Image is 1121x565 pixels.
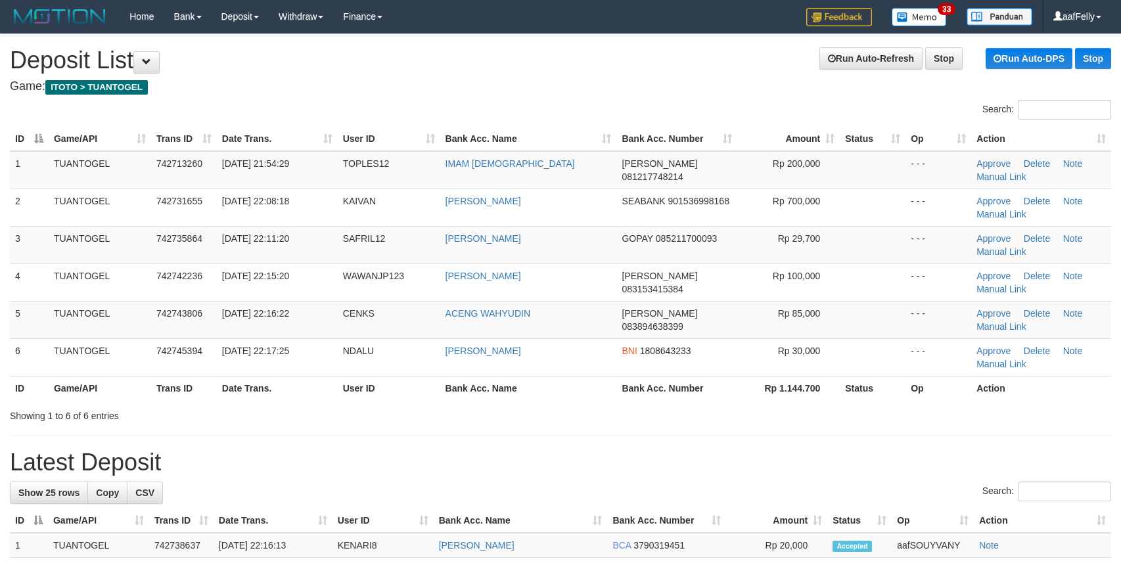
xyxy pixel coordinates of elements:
[18,487,80,498] span: Show 25 rows
[222,346,289,356] span: [DATE] 22:17:25
[892,533,974,558] td: aafSOUYVANY
[214,508,332,533] th: Date Trans.: activate to sort column ascending
[156,158,202,169] span: 742713260
[976,359,1026,369] a: Manual Link
[222,308,289,319] span: [DATE] 22:16:22
[622,284,683,294] span: Copy 083153415384 to clipboard
[446,271,521,281] a: [PERSON_NAME]
[151,127,217,151] th: Trans ID: activate to sort column ascending
[633,540,685,551] span: Copy 3790319451 to clipboard
[1024,346,1050,356] a: Delete
[976,158,1011,169] a: Approve
[96,487,119,498] span: Copy
[976,233,1011,244] a: Approve
[726,533,827,558] td: Rp 20,000
[1024,271,1050,281] a: Delete
[222,233,289,244] span: [DATE] 22:11:20
[976,209,1026,219] a: Manual Link
[10,7,110,26] img: MOTION_logo.png
[622,196,665,206] span: SEABANK
[640,346,691,356] span: Copy 1808643233 to clipboard
[49,189,151,226] td: TUANTOGEL
[1063,346,1083,356] a: Note
[892,508,974,533] th: Op: activate to sort column ascending
[1063,308,1083,319] a: Note
[622,346,637,356] span: BNI
[1024,233,1050,244] a: Delete
[156,346,202,356] span: 742745394
[622,171,683,182] span: Copy 081217748214 to clipboard
[1018,482,1111,501] input: Search:
[1063,271,1083,281] a: Note
[971,127,1111,151] th: Action: activate to sort column ascending
[10,482,88,504] a: Show 25 rows
[622,233,652,244] span: GOPAY
[986,48,1072,69] a: Run Auto-DPS
[10,80,1111,93] h4: Game:
[156,271,202,281] span: 742742236
[905,226,971,263] td: - - -
[338,127,440,151] th: User ID: activate to sort column ascending
[332,508,434,533] th: User ID: activate to sort column ascending
[976,284,1026,294] a: Manual Link
[976,246,1026,257] a: Manual Link
[833,541,872,552] span: Accepted
[905,151,971,189] td: - - -
[332,533,434,558] td: KENARI8
[622,271,697,281] span: [PERSON_NAME]
[967,8,1032,26] img: panduan.png
[905,301,971,338] td: - - -
[440,127,617,151] th: Bank Acc. Name: activate to sort column ascending
[905,189,971,226] td: - - -
[737,127,840,151] th: Amount: activate to sort column ascending
[840,376,905,400] th: Status
[156,196,202,206] span: 742731655
[1024,308,1050,319] a: Delete
[622,321,683,332] span: Copy 083894638399 to clipboard
[656,233,717,244] span: Copy 085211700093 to clipboard
[976,346,1011,356] a: Approve
[343,196,376,206] span: KAIVAN
[10,338,49,376] td: 6
[773,158,820,169] span: Rp 200,000
[222,158,289,169] span: [DATE] 21:54:29
[10,301,49,338] td: 5
[10,376,49,400] th: ID
[827,508,892,533] th: Status: activate to sort column ascending
[343,233,386,244] span: SAFRIL12
[10,226,49,263] td: 3
[446,233,521,244] a: [PERSON_NAME]
[737,376,840,400] th: Rp 1.144.700
[778,346,821,356] span: Rp 30,000
[439,540,515,551] a: [PERSON_NAME]
[726,508,827,533] th: Amount: activate to sort column ascending
[156,233,202,244] span: 742735864
[10,533,48,558] td: 1
[49,338,151,376] td: TUANTOGEL
[156,308,202,319] span: 742743806
[446,196,521,206] a: [PERSON_NAME]
[976,321,1026,332] a: Manual Link
[976,171,1026,182] a: Manual Link
[905,263,971,301] td: - - -
[135,487,154,498] span: CSV
[979,540,999,551] a: Note
[10,189,49,226] td: 2
[217,127,338,151] th: Date Trans.: activate to sort column ascending
[819,47,923,70] a: Run Auto-Refresh
[45,80,148,95] span: ITOTO > TUANTOGEL
[976,196,1011,206] a: Approve
[938,3,955,15] span: 33
[1024,158,1050,169] a: Delete
[151,376,217,400] th: Trans ID
[971,376,1111,400] th: Action
[1063,233,1083,244] a: Note
[446,158,575,169] a: IMAM [DEMOGRAPHIC_DATA]
[49,151,151,189] td: TUANTOGEL
[222,196,289,206] span: [DATE] 22:08:18
[222,271,289,281] span: [DATE] 22:15:20
[343,158,390,169] span: TOPLES12
[49,226,151,263] td: TUANTOGEL
[10,151,49,189] td: 1
[149,508,214,533] th: Trans ID: activate to sort column ascending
